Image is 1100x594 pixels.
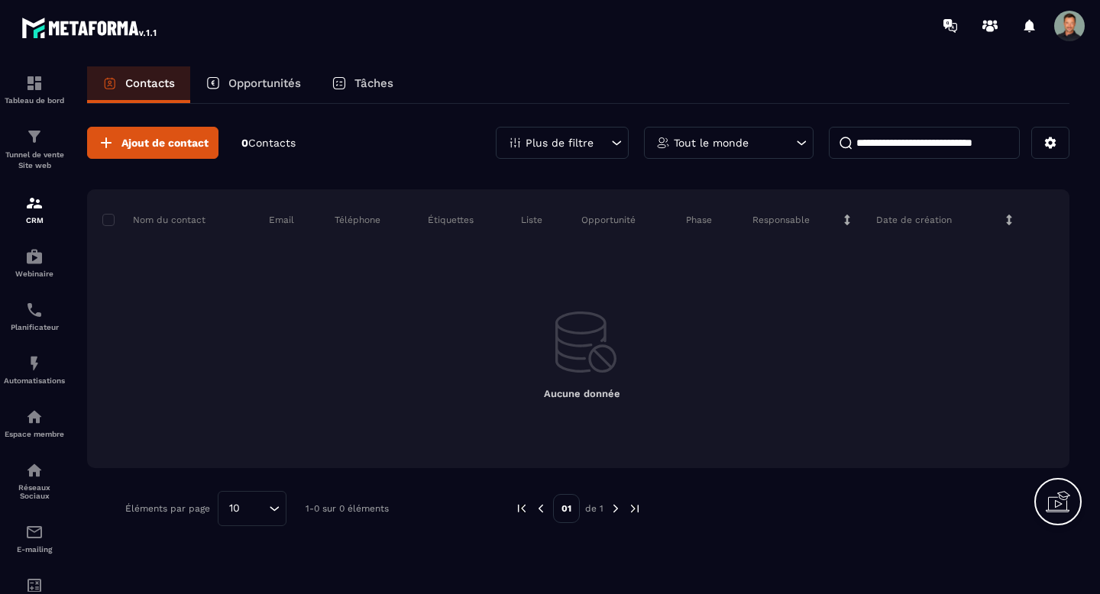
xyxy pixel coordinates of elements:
[4,450,65,512] a: social-networksocial-networkRéseaux Sociaux
[25,301,44,319] img: scheduler
[544,388,620,399] span: Aucune donnée
[4,289,65,343] a: schedulerschedulerPlanificateur
[224,500,245,517] span: 10
[21,14,159,41] img: logo
[428,214,474,226] p: Étiquettes
[752,214,810,226] p: Responsable
[4,236,65,289] a: automationsautomationsWebinaire
[609,502,623,515] img: next
[245,500,265,517] input: Search for option
[4,270,65,278] p: Webinaire
[4,483,65,500] p: Réseaux Sociaux
[25,461,44,479] img: social-network
[25,128,44,146] img: formation
[125,503,210,514] p: Éléments par page
[87,127,218,159] button: Ajout de contact
[25,194,44,212] img: formation
[553,494,580,523] p: 01
[585,502,603,515] p: de 1
[876,214,952,226] p: Date de création
[102,214,205,226] p: Nom du contact
[4,323,65,331] p: Planificateur
[228,76,301,90] p: Opportunités
[581,214,636,226] p: Opportunité
[534,502,548,515] img: prev
[241,136,296,150] p: 0
[4,150,65,171] p: Tunnel de vente Site web
[25,247,44,266] img: automations
[4,343,65,396] a: automationsautomationsAutomatisations
[628,502,642,515] img: next
[4,63,65,116] a: formationformationTableau de bord
[218,491,286,526] div: Search for option
[25,523,44,541] img: email
[269,214,294,226] p: Email
[686,214,712,226] p: Phase
[25,74,44,92] img: formation
[4,182,65,236] a: formationformationCRM
[515,502,529,515] img: prev
[354,76,393,90] p: Tâches
[526,137,594,148] p: Plus de filtre
[4,430,65,438] p: Espace membre
[4,96,65,105] p: Tableau de bord
[4,396,65,450] a: automationsautomationsEspace membre
[335,214,380,226] p: Téléphone
[4,512,65,565] a: emailemailE-mailing
[306,503,389,514] p: 1-0 sur 0 éléments
[521,214,542,226] p: Liste
[4,216,65,224] p: CRM
[121,135,209,150] span: Ajout de contact
[125,76,175,90] p: Contacts
[4,376,65,385] p: Automatisations
[248,137,296,149] span: Contacts
[316,66,409,103] a: Tâches
[25,408,44,426] img: automations
[4,545,65,554] p: E-mailing
[674,137,749,148] p: Tout le monde
[25,354,44,373] img: automations
[4,116,65,182] a: formationformationTunnel de vente Site web
[87,66,190,103] a: Contacts
[190,66,316,103] a: Opportunités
